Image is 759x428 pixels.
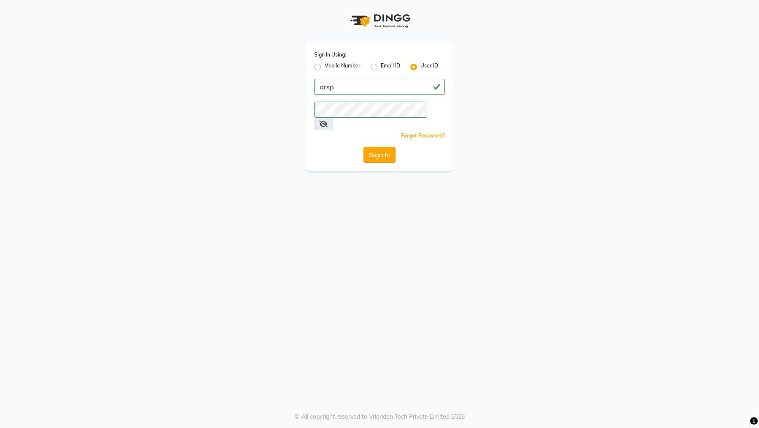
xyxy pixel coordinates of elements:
[420,62,438,72] label: User ID
[381,62,400,72] label: Email ID
[314,79,445,95] input: Username
[314,51,346,59] label: Sign In Using:
[401,132,445,139] a: Forgot Password?
[363,147,396,163] button: Sign In
[324,62,361,72] label: Mobile Number
[346,8,413,33] img: logo1.svg
[314,102,426,118] input: Username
